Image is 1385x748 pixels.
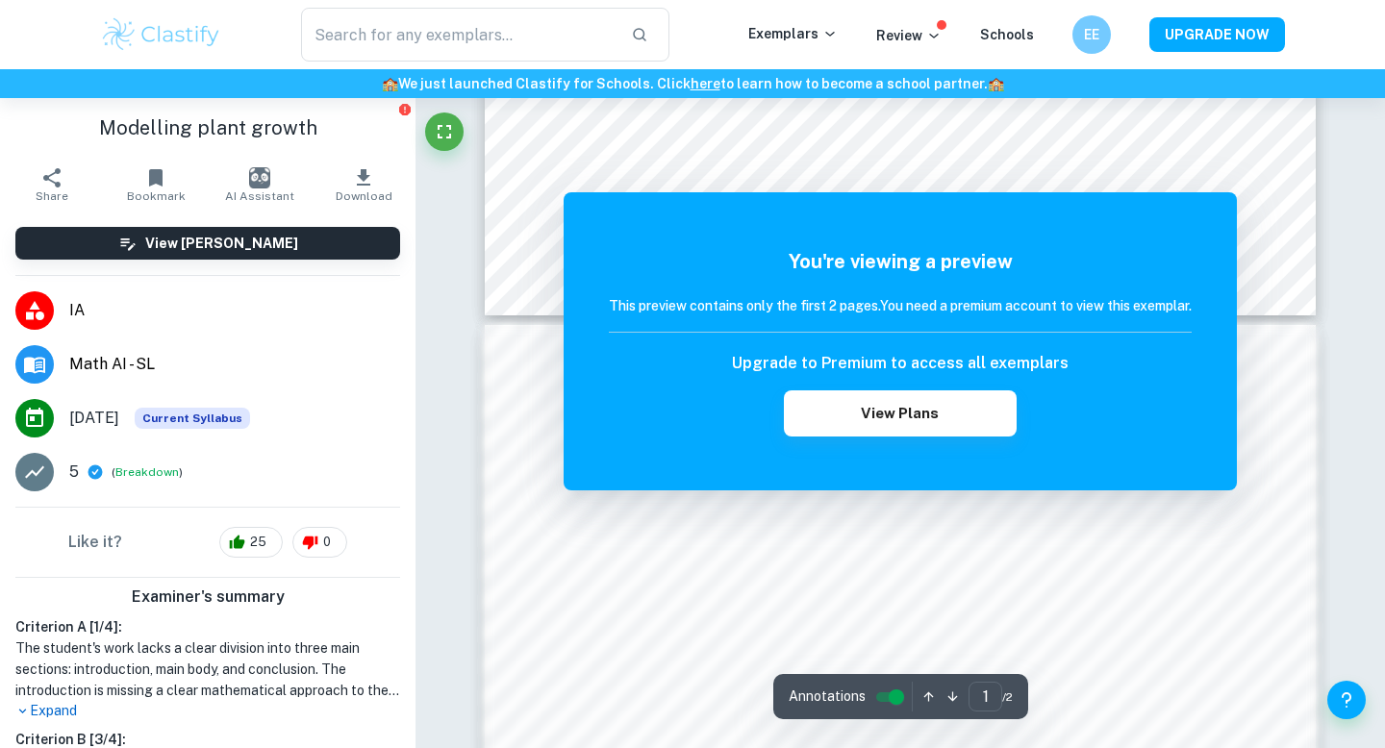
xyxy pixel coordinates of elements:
[1002,688,1013,706] span: / 2
[988,76,1004,91] span: 🏫
[1149,17,1285,52] button: UPGRADE NOW
[135,408,250,429] div: This exemplar is based on the current syllabus. Feel free to refer to it for inspiration/ideas wh...
[609,247,1192,276] h5: You're viewing a preview
[15,113,400,142] h1: Modelling plant growth
[112,463,183,482] span: ( )
[609,295,1192,316] h6: This preview contains only the first 2 pages. You need a premium account to view this exemplar.
[225,189,294,203] span: AI Assistant
[135,408,250,429] span: Current Syllabus
[100,15,222,54] img: Clastify logo
[15,616,400,637] h6: Criterion A [ 1 / 4 ]:
[732,352,1069,375] h6: Upgrade to Premium to access all exemplars
[425,112,464,151] button: Fullscreen
[208,158,312,212] button: AI Assistant
[15,701,400,721] p: Expand
[8,586,408,609] h6: Examiner's summary
[69,353,400,376] span: Math AI - SL
[1081,24,1103,45] h6: EE
[876,25,942,46] p: Review
[1327,681,1366,719] button: Help and Feedback
[15,227,400,260] button: View [PERSON_NAME]
[239,533,277,552] span: 25
[691,76,720,91] a: here
[36,189,68,203] span: Share
[397,102,412,116] button: Report issue
[104,158,208,212] button: Bookmark
[301,8,616,62] input: Search for any exemplars...
[312,158,415,212] button: Download
[748,23,838,44] p: Exemplars
[69,407,119,430] span: [DATE]
[4,73,1381,94] h6: We just launched Clastify for Schools. Click to learn how to become a school partner.
[382,76,398,91] span: 🏫
[15,637,400,701] h1: The student's work lacks a clear division into three main sections: introduction, main body, and ...
[115,463,179,481] button: Breakdown
[789,686,866,707] span: Annotations
[127,189,186,203] span: Bookmark
[336,189,392,203] span: Download
[1072,15,1111,54] button: EE
[980,27,1034,42] a: Schools
[249,167,270,188] img: AI Assistant
[69,299,400,322] span: IA
[69,461,79,484] p: 5
[784,390,1017,436] button: View Plans
[145,233,298,254] h6: View [PERSON_NAME]
[68,531,122,554] h6: Like it?
[313,533,341,552] span: 0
